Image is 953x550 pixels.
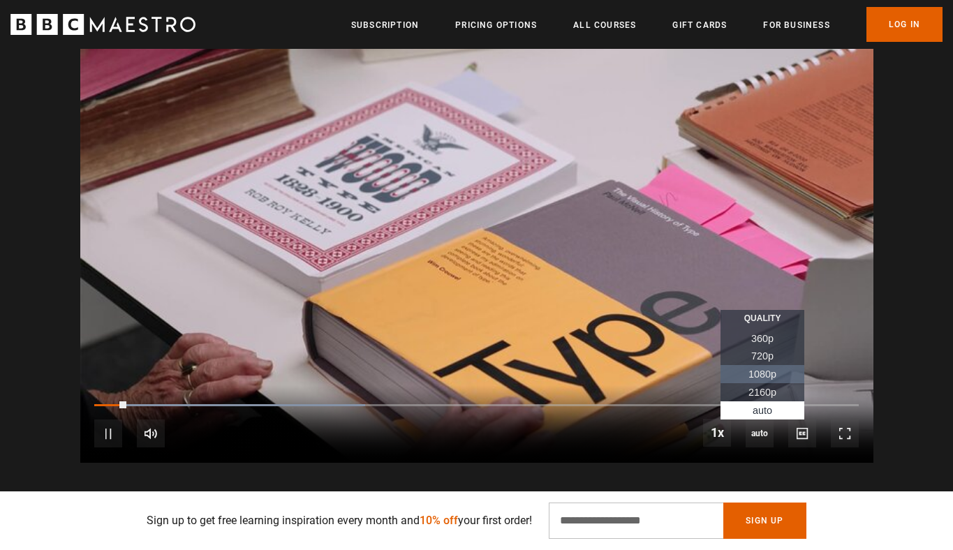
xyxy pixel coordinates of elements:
a: Pricing Options [455,18,537,32]
nav: Primary [351,7,943,42]
div: Current quality: 360p [746,419,774,447]
a: For business [763,18,829,32]
button: Mute [137,419,165,447]
button: Fullscreen [831,419,859,447]
a: Gift Cards [672,18,727,32]
span: auto [746,419,774,447]
li: Quality [721,310,804,327]
button: Sign Up [723,503,806,539]
p: Sign up to get free learning inspiration every month and your first order! [147,512,532,529]
span: 10% off [420,514,458,527]
span: 720p [751,350,774,362]
span: 2160p [748,387,776,398]
a: Subscription [351,18,419,32]
div: Progress Bar [94,404,858,407]
svg: BBC Maestro [10,14,195,35]
button: Playback Rate [703,419,731,447]
button: Captions [788,419,816,447]
button: Pause [94,419,122,447]
span: 360p [751,333,774,344]
span: 1080p [748,369,776,380]
video-js: Video Player [80,17,873,463]
a: All Courses [573,18,636,32]
a: Log In [866,7,943,42]
span: Auto [753,405,772,416]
